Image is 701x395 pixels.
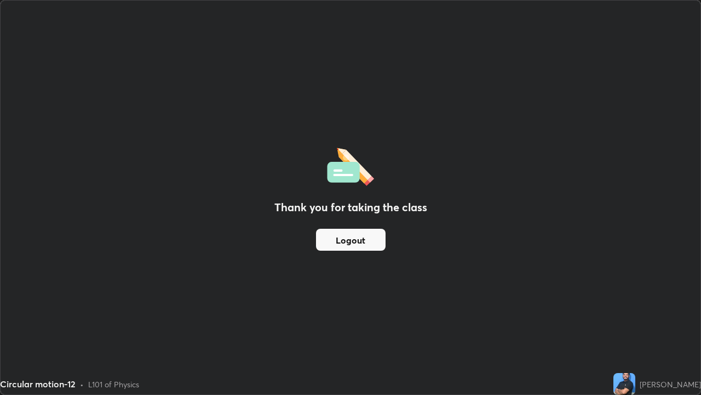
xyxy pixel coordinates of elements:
img: f2301bd397bc4cf78b0e65b0791dc59c.jpg [613,373,635,395]
h2: Thank you for taking the class [274,199,427,216]
button: Logout [316,229,386,251]
div: [PERSON_NAME] [640,379,701,390]
img: offlineFeedback.1438e8b3.svg [327,144,374,186]
div: L101 of Physics [88,379,139,390]
div: • [80,379,84,390]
